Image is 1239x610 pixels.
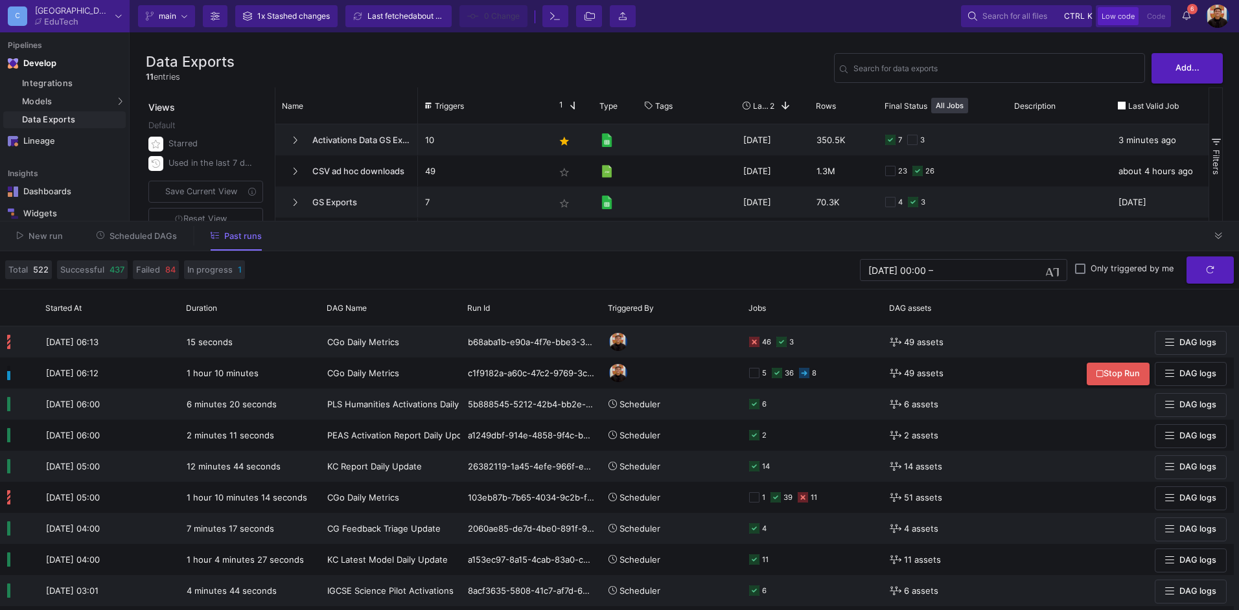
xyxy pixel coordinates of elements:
div: 3 [921,187,925,218]
span: 4 minutes 44 seconds [187,585,277,596]
div: Press SPACE to select this row. [418,155,1209,186]
input: Start datetime [868,265,926,275]
span: KC Report Daily Update [327,461,422,471]
span: Type [599,101,618,111]
div: 8acf3635-5808-41c7-af7d-65f56ab8c108 [461,575,601,606]
span: Activations Data GS Exports [305,125,411,155]
div: EduTech [44,17,78,26]
span: Total [8,264,28,276]
span: Scheduler [619,585,660,596]
p: 10 [425,125,540,155]
button: Save Current View [148,181,263,203]
div: Press SPACE to select this row. [418,186,1209,218]
span: INC_1266651 [305,218,411,249]
span: Models [22,96,52,107]
span: IGCSE Science Pilot Activations [327,585,454,596]
span: DAG logs [1179,586,1216,596]
div: Press SPACE to select this row. [275,124,418,155]
span: 2 [770,101,774,111]
div: 23 [898,156,907,186]
button: DAG logs [1155,362,1227,386]
div: 14 [762,451,770,482]
div: 5b888545-5212-42b4-bb2e-e2383f8caf3b [461,389,601,420]
div: Develop [23,58,43,69]
span: k [1087,8,1093,24]
span: 7 minutes 17 seconds [187,523,274,534]
div: Press SPACE to select this row. [275,218,418,249]
img: Navigation icon [8,58,18,69]
img: bg52tvgs8dxfpOhHYAd0g09LCcAxm85PnUXHwHyc.png [608,332,628,352]
span: PEAS Activation Report Daily Update [327,430,475,440]
span: – [929,265,933,275]
div: [GEOGRAPHIC_DATA] [35,6,110,15]
button: Total522 [5,260,52,279]
img: [Legacy] Google Sheets [600,196,614,209]
div: 7 [898,125,902,155]
div: b68aba1b-e90a-4f7e-bbe3-3f4d5fb7b2ad [461,326,601,357]
button: DAG logs [1155,517,1227,541]
span: 6 [1187,4,1198,14]
div: Integrations [22,78,122,89]
div: Last fetched [367,6,445,26]
span: Triggers [435,101,464,111]
span: Scheduler [619,461,660,471]
img: Navigation icon [8,186,18,197]
span: Low code [1102,12,1135,21]
span: [DATE] 06:00 [46,399,100,409]
button: Last fetchedabout 1 hour ago [345,5,452,27]
div: a1249dbf-914e-4858-9f4c-b451c1ece18b [461,420,601,451]
span: DAG logs [1179,462,1216,471]
mat-icon: star_border [557,164,572,180]
span: [DATE] 05:00 [46,492,100,503]
button: Successful437 [57,260,128,279]
div: 46 [762,327,771,357]
a: Navigation iconWidgets [3,203,126,224]
div: 6 [762,389,767,420]
img: [Legacy] Google Sheets [600,133,614,147]
span: [DATE] 03:01 [46,585,98,596]
span: [DATE] 06:00 [46,430,100,440]
span: Filters [1211,150,1222,175]
mat-icon: star_border [557,196,572,211]
span: 15 seconds [187,337,233,347]
span: DAG logs [1179,400,1216,409]
span: In progress [187,264,233,276]
span: 6 assets [904,389,938,420]
div: 5 [762,358,767,389]
mat-icon: star [557,133,572,149]
button: Add... [1152,53,1223,84]
div: 3 minutes ago [1111,124,1209,155]
span: DAG assets [889,303,931,313]
div: Press SPACE to select this row. [275,155,418,186]
button: DAG logs [1155,486,1227,510]
div: 350.5K [809,124,878,155]
span: 2 assets [904,420,938,451]
span: KC Latest Model Daily Update [327,554,448,565]
span: DAG logs [1179,431,1216,440]
span: New run [29,231,63,241]
span: Code [1147,12,1165,21]
span: 1 [238,264,242,276]
button: DAG logs [1155,455,1227,479]
button: Failed84 [133,260,179,279]
div: 2060ae85-de7d-4be0-891f-9071160b0221 [461,513,601,544]
span: 437 [110,264,124,276]
div: entries [146,71,235,83]
button: DAG logs [1155,580,1227,604]
span: [DATE] 06:13 [46,337,98,347]
div: 11 [811,482,817,513]
span: DAG logs [1179,493,1216,503]
div: c1f9182a-a60c-47c2-9769-3cff0985d71a [461,357,601,389]
div: [DATE] [736,155,809,186]
span: 11 [146,72,154,82]
div: 3 [898,218,903,249]
input: Search for name, ... [853,65,1139,75]
button: Past runs [195,226,277,246]
span: Started At [45,303,82,313]
span: main [159,6,176,26]
span: Tags [655,101,673,111]
div: Press SPACE to select this row. [418,218,1209,249]
span: CG Feedback Triage Update [327,523,441,534]
div: 26382119-1a45-4efe-966f-e45426e70965 [461,451,601,482]
span: Failed [136,264,160,276]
